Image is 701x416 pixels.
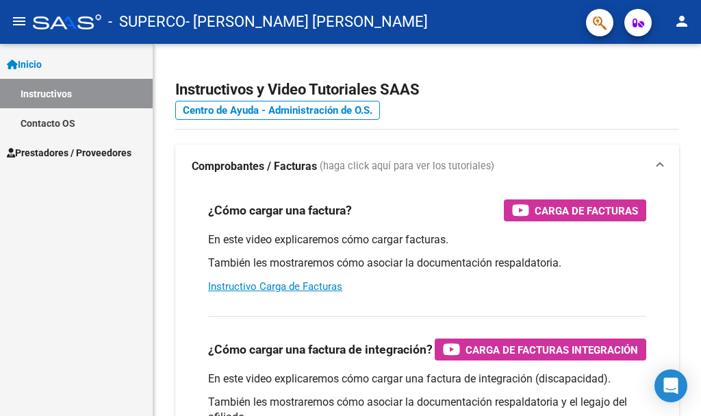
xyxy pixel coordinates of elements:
span: Carga de Facturas Integración [466,341,638,358]
span: - SUPERCO [108,7,186,37]
p: En este video explicaremos cómo cargar facturas. [208,232,646,247]
span: Prestadores / Proveedores [7,145,131,160]
strong: Comprobantes / Facturas [192,159,317,174]
span: Inicio [7,57,42,72]
mat-expansion-panel-header: Comprobantes / Facturas (haga click aquí para ver los tutoriales) [175,145,679,188]
a: Instructivo Carga de Facturas [208,280,342,293]
h3: ¿Cómo cargar una factura? [208,201,352,220]
a: Centro de Ayuda - Administración de O.S. [175,101,380,120]
span: (haga click aquí para ver los tutoriales) [320,159,494,174]
p: En este video explicaremos cómo cargar una factura de integración (discapacidad). [208,371,646,387]
mat-icon: menu [11,13,27,29]
span: Carga de Facturas [535,202,638,219]
mat-icon: person [674,13,690,29]
span: - [PERSON_NAME] [PERSON_NAME] [186,7,428,37]
div: Open Intercom Messenger [654,369,687,402]
button: Carga de Facturas Integración [435,339,646,360]
h2: Instructivos y Video Tutoriales SAAS [175,77,679,103]
p: También les mostraremos cómo asociar la documentación respaldatoria. [208,256,646,271]
button: Carga de Facturas [504,199,646,221]
h3: ¿Cómo cargar una factura de integración? [208,340,433,359]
